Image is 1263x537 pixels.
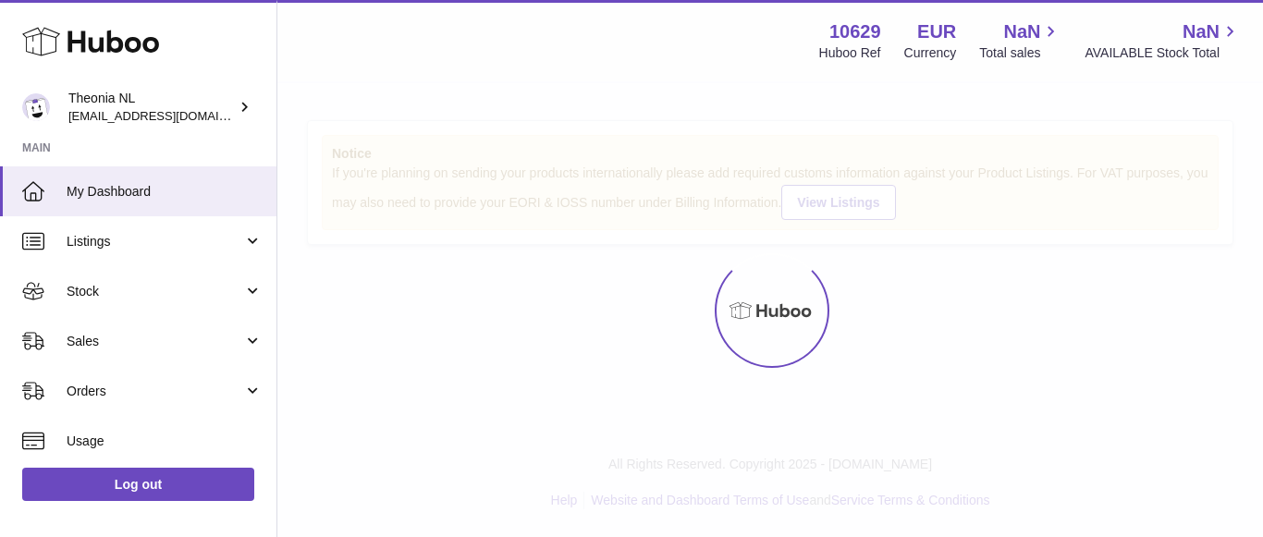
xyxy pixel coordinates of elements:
[68,90,235,125] div: Theonia NL
[829,19,881,44] strong: 10629
[1003,19,1040,44] span: NaN
[22,468,254,501] a: Log out
[67,333,243,350] span: Sales
[67,383,243,400] span: Orders
[1085,19,1241,62] a: NaN AVAILABLE Stock Total
[68,108,272,123] span: [EMAIL_ADDRESS][DOMAIN_NAME]
[22,93,50,121] img: internalAdmin-10629@internal.huboo.com
[1085,44,1241,62] span: AVAILABLE Stock Total
[67,283,243,300] span: Stock
[979,44,1061,62] span: Total sales
[1183,19,1220,44] span: NaN
[67,433,263,450] span: Usage
[819,44,881,62] div: Huboo Ref
[67,183,263,201] span: My Dashboard
[917,19,956,44] strong: EUR
[979,19,1061,62] a: NaN Total sales
[904,44,957,62] div: Currency
[67,233,243,250] span: Listings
